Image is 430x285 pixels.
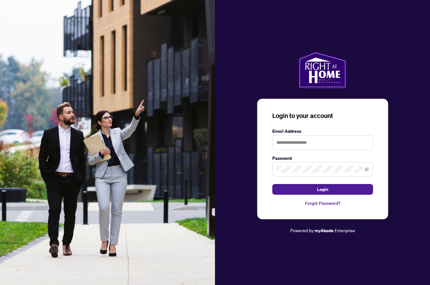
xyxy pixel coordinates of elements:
[272,200,373,207] a: Forgot Password?
[314,227,334,234] a: myAbode
[335,227,355,233] span: Enterprise
[290,227,314,233] span: Powered by
[365,167,369,171] span: eye-invisible
[272,111,373,120] h3: Login to your account
[317,184,328,194] span: Login
[272,128,373,135] label: Email Address
[272,155,373,162] label: Password
[272,184,373,195] button: Login
[298,51,347,89] img: ma-logo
